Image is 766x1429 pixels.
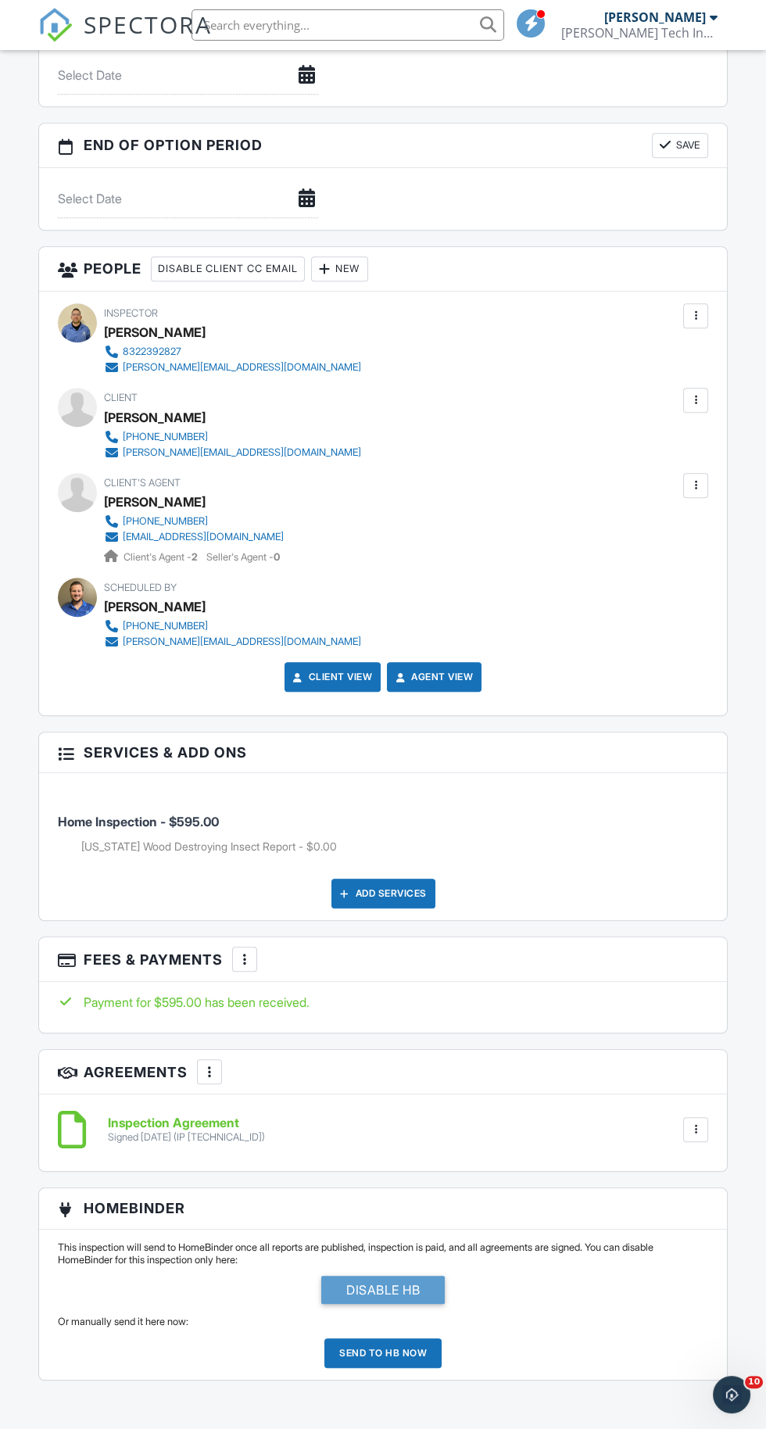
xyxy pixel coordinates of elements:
div: [PHONE_NUMBER] [123,620,208,632]
button: Save [652,133,708,158]
a: Disable HB [321,1276,445,1316]
a: 8322392827 [104,344,361,360]
li: Add on: Texas Wood Destroying Insect Report [81,839,708,854]
span: Client's Agent [104,477,181,489]
span: End of Option Period [84,134,263,156]
span: SPECTORA [84,8,212,41]
a: [PERSON_NAME][EMAIL_ADDRESS][DOMAIN_NAME] [104,445,361,460]
li: Service: Home Inspection [58,785,708,866]
p: Or manually send it here now: [58,1316,708,1328]
a: [PHONE_NUMBER] [104,429,361,445]
a: Inspection Agreement Signed [DATE] (IP [TECHNICAL_ID]) [108,1116,265,1144]
div: [PHONE_NUMBER] [123,515,208,528]
p: This inspection will send to HomeBinder once all reports are published, inspection is paid, and a... [58,1241,708,1266]
a: [PERSON_NAME] [104,490,206,514]
img: The Best Home Inspection Software - Spectora [38,8,73,42]
div: [PHONE_NUMBER] [123,431,208,443]
a: SPECTORA [38,21,212,54]
div: Disable Client CC Email [151,256,305,281]
div: [PERSON_NAME][EMAIL_ADDRESS][DOMAIN_NAME] [123,361,361,374]
div: [EMAIL_ADDRESS][DOMAIN_NAME] [123,531,284,543]
h3: Fees & Payments [39,937,727,982]
strong: 0 [274,551,280,563]
div: Hite Tech Inspections [561,25,718,41]
span: Inspector [104,307,158,319]
h6: Inspection Agreement [108,1116,265,1130]
strong: 2 [191,551,198,563]
input: Select Date [58,180,318,218]
div: Payment for $595.00 has been received. [58,994,708,1011]
h3: People [39,247,727,292]
h3: Services & Add ons [39,732,727,773]
div: Signed [DATE] (IP [TECHNICAL_ID]) [108,1131,265,1144]
div: [PERSON_NAME] [104,321,206,344]
div: [PERSON_NAME][EMAIL_ADDRESS][DOMAIN_NAME] [123,636,361,648]
a: [PERSON_NAME][EMAIL_ADDRESS][DOMAIN_NAME] [104,634,361,650]
input: Select Date [58,56,318,95]
span: Scheduled By [104,582,177,593]
span: Home Inspection - $595.00 [58,814,219,829]
a: [PERSON_NAME][EMAIL_ADDRESS][DOMAIN_NAME] [104,360,361,375]
span: 10 [745,1376,763,1388]
div: [PERSON_NAME] [104,595,206,618]
a: [PHONE_NUMBER] [104,618,361,634]
div: [PERSON_NAME] [604,9,706,25]
div: Disable HB [321,1276,445,1304]
a: [EMAIL_ADDRESS][DOMAIN_NAME] [104,529,284,545]
a: [PHONE_NUMBER] [104,514,284,529]
iframe: Intercom live chat [713,1376,750,1413]
h3: HomeBinder [39,1188,727,1229]
div: Add Services [331,879,435,908]
a: Agent View [392,669,473,685]
span: Seller's Agent - [206,551,280,563]
div: New [311,256,368,281]
span: Client [104,392,138,403]
h3: Agreements [39,1050,727,1094]
span: Client's Agent - [123,551,200,563]
div: [PERSON_NAME] [104,406,206,429]
div: Send to HB now [324,1338,442,1368]
div: [PERSON_NAME][EMAIL_ADDRESS][DOMAIN_NAME] [123,446,361,459]
input: Search everything... [191,9,504,41]
div: 8322392827 [123,346,181,358]
a: Client View [290,669,373,685]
